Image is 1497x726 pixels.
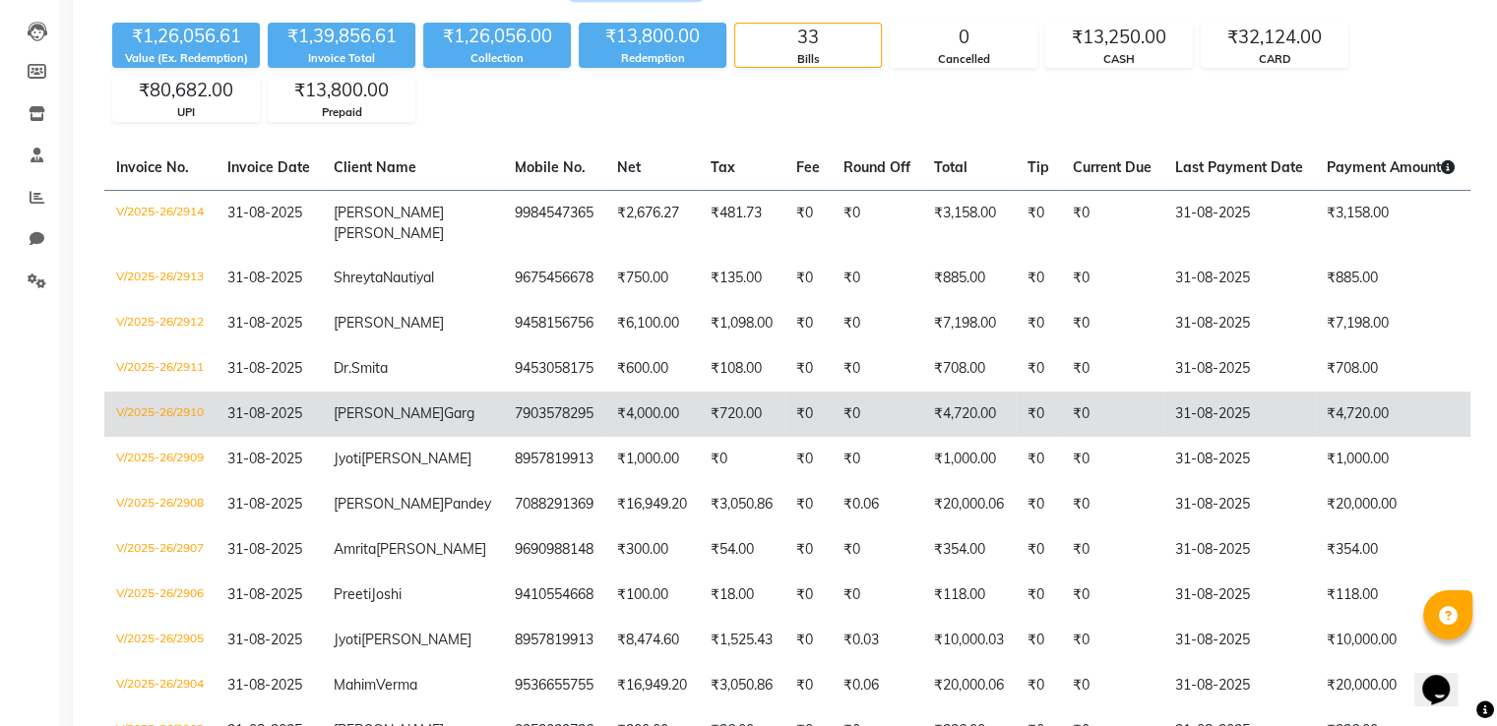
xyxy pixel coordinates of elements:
[1163,527,1315,573] td: 31-08-2025
[1315,663,1466,708] td: ₹20,000.00
[784,437,832,482] td: ₹0
[1315,437,1466,482] td: ₹1,000.00
[1315,190,1466,256] td: ₹3,158.00
[334,404,444,422] span: [PERSON_NAME]
[617,158,641,176] span: Net
[269,104,414,121] div: Prepaid
[605,256,699,301] td: ₹750.00
[784,256,832,301] td: ₹0
[1016,618,1061,663] td: ₹0
[832,392,922,437] td: ₹0
[104,256,216,301] td: V/2025-26/2913
[699,346,784,392] td: ₹108.00
[579,23,726,50] div: ₹13,800.00
[922,392,1016,437] td: ₹4,720.00
[227,585,302,603] span: 31-08-2025
[334,204,444,221] span: [PERSON_NAME]
[1315,346,1466,392] td: ₹708.00
[699,482,784,527] td: ₹3,050.86
[1046,51,1192,68] div: CASH
[1061,346,1163,392] td: ₹0
[1061,256,1163,301] td: ₹0
[383,269,434,286] span: Nautiyal
[922,663,1016,708] td: ₹20,000.06
[104,482,216,527] td: V/2025-26/2908
[1016,256,1061,301] td: ₹0
[227,204,302,221] span: 31-08-2025
[227,269,302,286] span: 31-08-2025
[922,256,1016,301] td: ₹885.00
[1163,346,1315,392] td: 31-08-2025
[361,450,471,467] span: [PERSON_NAME]
[922,618,1016,663] td: ₹10,000.03
[796,158,820,176] span: Fee
[503,527,605,573] td: 9690988148
[832,482,922,527] td: ₹0.06
[1016,437,1061,482] td: ₹0
[832,527,922,573] td: ₹0
[784,301,832,346] td: ₹0
[832,301,922,346] td: ₹0
[922,437,1016,482] td: ₹1,000.00
[227,540,302,558] span: 31-08-2025
[1163,573,1315,618] td: 31-08-2025
[334,269,383,286] span: Shreyta
[334,359,351,377] span: Dr.
[832,190,922,256] td: ₹0
[423,23,571,50] div: ₹1,26,056.00
[503,573,605,618] td: 9410554668
[334,495,444,513] span: [PERSON_NAME]
[1315,527,1466,573] td: ₹354.00
[934,158,967,176] span: Total
[1061,482,1163,527] td: ₹0
[1061,573,1163,618] td: ₹0
[1061,437,1163,482] td: ₹0
[735,24,881,51] div: 33
[605,346,699,392] td: ₹600.00
[116,158,189,176] span: Invoice No.
[1163,437,1315,482] td: 31-08-2025
[1016,392,1061,437] td: ₹0
[503,301,605,346] td: 9458156756
[832,618,922,663] td: ₹0.03
[104,527,216,573] td: V/2025-26/2907
[227,631,302,648] span: 31-08-2025
[784,190,832,256] td: ₹0
[699,663,784,708] td: ₹3,050.86
[503,256,605,301] td: 9675456678
[832,437,922,482] td: ₹0
[104,346,216,392] td: V/2025-26/2911
[503,346,605,392] td: 9453058175
[832,663,922,708] td: ₹0.06
[784,482,832,527] td: ₹0
[269,77,414,104] div: ₹13,800.00
[503,482,605,527] td: 7088291369
[1163,663,1315,708] td: 31-08-2025
[1315,573,1466,618] td: ₹118.00
[227,450,302,467] span: 31-08-2025
[113,104,259,121] div: UPI
[113,77,259,104] div: ₹80,682.00
[503,663,605,708] td: 9536655755
[922,482,1016,527] td: ₹20,000.06
[104,190,216,256] td: V/2025-26/2914
[515,158,586,176] span: Mobile No.
[376,540,486,558] span: [PERSON_NAME]
[735,51,881,68] div: Bills
[1315,301,1466,346] td: ₹7,198.00
[699,527,784,573] td: ₹54.00
[1202,51,1347,68] div: CARD
[112,23,260,50] div: ₹1,26,056.61
[104,573,216,618] td: V/2025-26/2906
[334,631,361,648] span: Jyoti
[444,404,474,422] span: Garg
[1016,663,1061,708] td: ₹0
[1016,301,1061,346] td: ₹0
[891,51,1036,68] div: Cancelled
[699,392,784,437] td: ₹720.00
[699,256,784,301] td: ₹135.00
[784,573,832,618] td: ₹0
[227,404,302,422] span: 31-08-2025
[922,527,1016,573] td: ₹354.00
[605,527,699,573] td: ₹300.00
